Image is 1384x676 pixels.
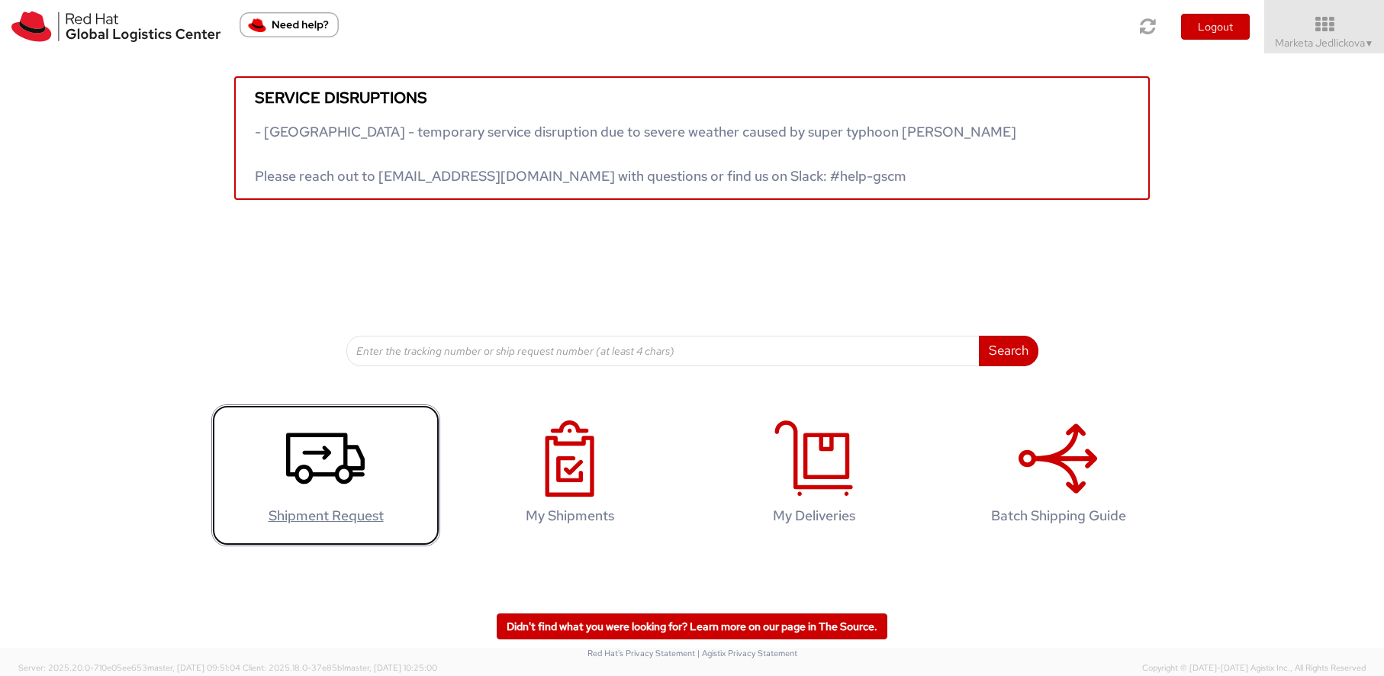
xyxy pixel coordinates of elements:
a: Red Hat's Privacy Statement [587,648,695,658]
span: master, [DATE] 10:25:00 [344,662,437,673]
a: | Agistix Privacy Statement [697,648,797,658]
a: Didn't find what you were looking for? Learn more on our page in The Source. [497,613,887,639]
span: Client: 2025.18.0-37e85b1 [243,662,437,673]
a: My Deliveries [700,404,929,547]
h4: Shipment Request [227,508,424,523]
h4: My Shipments [472,508,668,523]
input: Enter the tracking number or ship request number (at least 4 chars) [346,336,980,366]
span: Server: 2025.20.0-710e05ee653 [18,662,240,673]
a: Shipment Request [211,404,440,547]
img: rh-logistics-00dfa346123c4ec078e1.svg [11,11,220,42]
span: Marketa Jedlickova [1275,36,1374,50]
span: Copyright © [DATE]-[DATE] Agistix Inc., All Rights Reserved [1142,662,1366,674]
span: - [GEOGRAPHIC_DATA] - temporary service disruption due to severe weather caused by super typhoon ... [255,123,1016,185]
span: ▼ [1365,37,1374,50]
a: Service disruptions - [GEOGRAPHIC_DATA] - temporary service disruption due to severe weather caus... [234,76,1150,200]
h4: My Deliveries [716,508,912,523]
button: Need help? [240,12,339,37]
h5: Service disruptions [255,89,1129,106]
button: Search [979,336,1038,366]
button: Logout [1181,14,1250,40]
span: master, [DATE] 09:51:04 [147,662,240,673]
a: Batch Shipping Guide [944,404,1173,547]
h4: Batch Shipping Guide [960,508,1157,523]
a: My Shipments [455,404,684,547]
